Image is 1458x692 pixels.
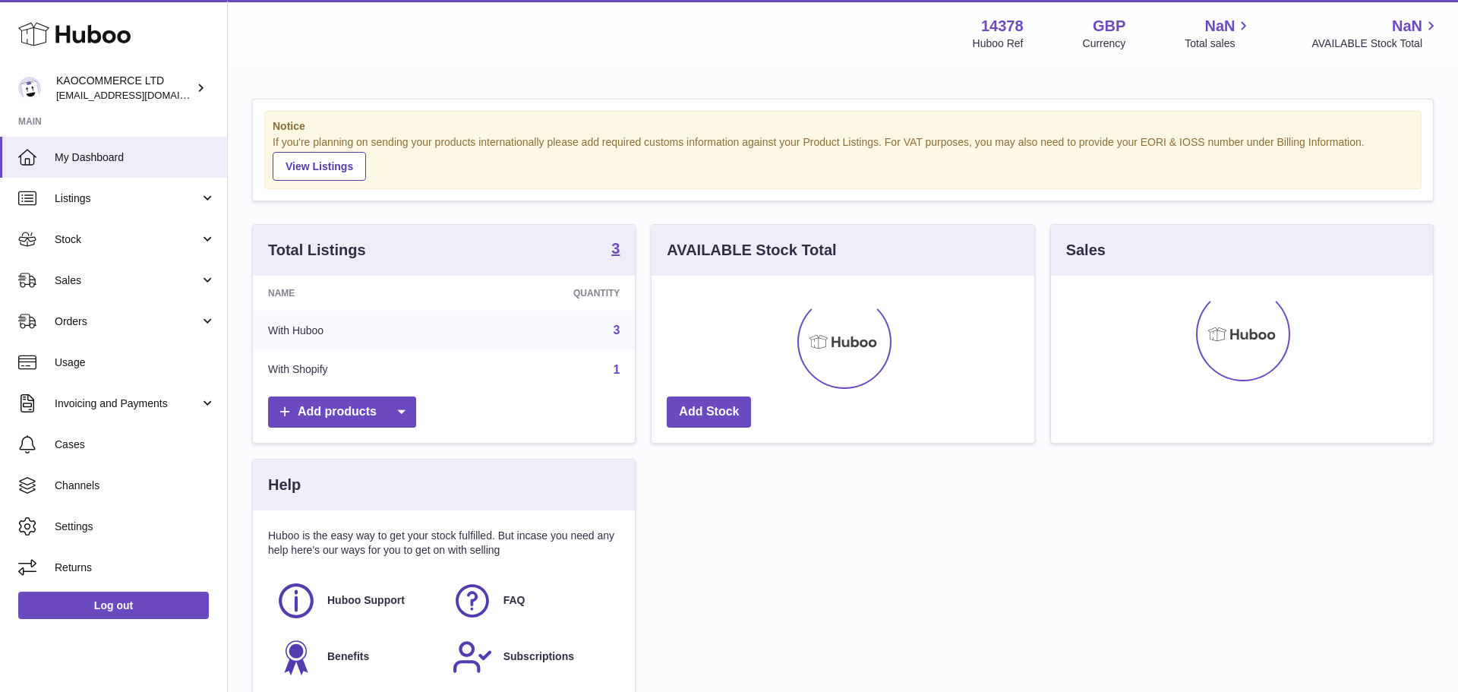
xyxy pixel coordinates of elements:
[55,314,200,329] span: Orders
[1185,16,1252,51] a: NaN Total sales
[1093,16,1125,36] strong: GBP
[55,520,216,534] span: Settings
[973,36,1024,51] div: Huboo Ref
[327,593,405,608] span: Huboo Support
[1311,16,1440,51] a: NaN AVAILABLE Stock Total
[459,276,635,311] th: Quantity
[667,240,836,261] h3: AVAILABLE Stock Total
[253,276,459,311] th: Name
[276,637,437,678] a: Benefits
[1392,16,1422,36] span: NaN
[276,580,437,621] a: Huboo Support
[327,649,369,664] span: Benefits
[55,479,216,493] span: Channels
[268,397,416,428] a: Add products
[55,438,216,452] span: Cases
[55,273,200,288] span: Sales
[55,397,200,411] span: Invoicing and Payments
[1311,36,1440,51] span: AVAILABLE Stock Total
[1204,16,1235,36] span: NaN
[253,311,459,350] td: With Huboo
[268,240,366,261] h3: Total Listings
[18,592,209,619] a: Log out
[981,16,1024,36] strong: 14378
[1066,240,1106,261] h3: Sales
[613,363,620,376] a: 1
[268,529,620,558] p: Huboo is the easy way to get your stock fulfilled. But incase you need any help here's our ways f...
[18,77,41,100] img: internalAdmin-14378@internal.huboo.com
[55,191,200,206] span: Listings
[503,649,574,664] span: Subscriptions
[268,475,301,495] h3: Help
[503,593,525,608] span: FAQ
[273,119,1413,134] strong: Notice
[1185,36,1252,51] span: Total sales
[613,324,620,337] a: 3
[55,232,200,247] span: Stock
[56,74,193,103] div: KAOCOMMERCE LTD
[273,152,366,181] a: View Listings
[55,355,216,370] span: Usage
[55,150,216,165] span: My Dashboard
[1083,36,1126,51] div: Currency
[611,241,620,256] strong: 3
[611,241,620,259] a: 3
[667,397,751,428] a: Add Stock
[55,561,216,575] span: Returns
[452,637,613,678] a: Subscriptions
[253,350,459,390] td: With Shopify
[273,135,1413,181] div: If you're planning on sending your products internationally please add required customs informati...
[56,89,223,101] span: [EMAIL_ADDRESS][DOMAIN_NAME]
[452,580,613,621] a: FAQ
